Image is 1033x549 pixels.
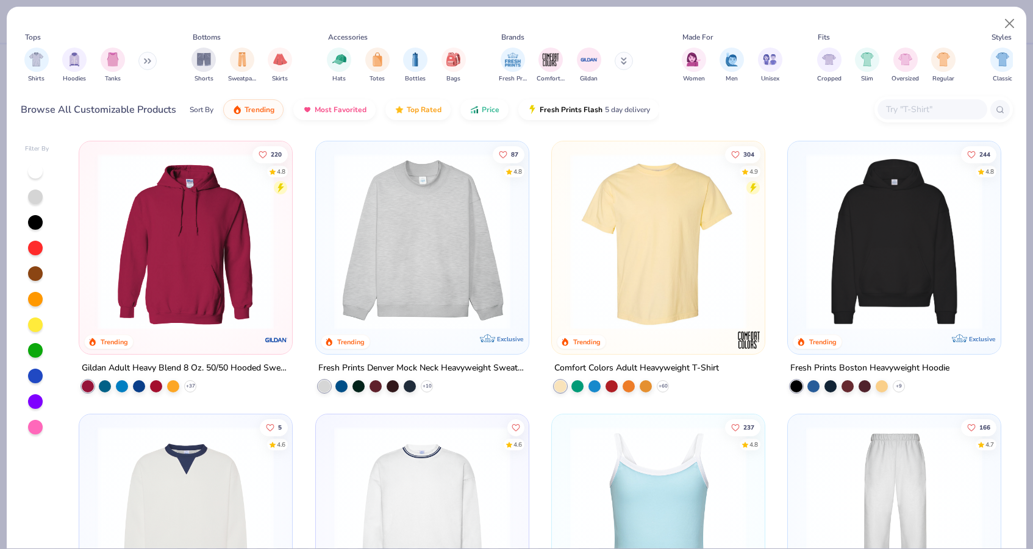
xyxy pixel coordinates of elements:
[737,328,761,352] img: Comfort Colors logo
[268,48,292,83] div: filter for Skirts
[91,154,280,330] img: 01756b78-01f6-4cc6-8d8a-3c30c1a0c8ac
[725,146,760,163] button: Like
[327,48,351,83] div: filter for Hats
[931,48,956,83] div: filter for Regular
[62,48,87,83] div: filter for Hoodies
[228,74,256,83] span: Sweatpants
[818,32,830,43] div: Fits
[564,154,752,330] img: 029b8af0-80e6-406f-9fdc-fdf898547912
[328,154,516,330] img: f5d85501-0dbb-4ee4-b115-c08fa3845d83
[446,52,460,66] img: Bags Image
[409,52,422,66] img: Bottles Image
[25,32,41,43] div: Tops
[896,383,902,390] span: + 9
[800,154,988,330] img: 91acfc32-fd48-4d6b-bdad-a4c1a30ac3fc
[743,151,754,157] span: 304
[822,52,836,66] img: Cropped Image
[892,48,919,83] div: filter for Oversized
[245,105,274,115] span: Trending
[228,48,256,83] button: filter button
[260,419,288,436] button: Like
[516,154,705,330] img: a90f7c54-8796-4cb2-9d6e-4e9644cfe0fe
[855,48,879,83] button: filter button
[725,419,760,436] button: Like
[855,48,879,83] div: filter for Slim
[197,52,211,66] img: Shorts Image
[223,99,284,120] button: Trending
[682,48,706,83] button: filter button
[537,74,565,83] span: Comfort Colors
[446,74,460,83] span: Bags
[492,146,524,163] button: Like
[271,151,282,157] span: 220
[497,335,523,343] span: Exclusive
[62,48,87,83] button: filter button
[861,74,873,83] span: Slim
[272,74,288,83] span: Skirts
[82,361,290,376] div: Gildan Adult Heavy Blend 8 Oz. 50/50 Hooded Sweatshirt
[332,52,346,66] img: Hats Image
[743,425,754,431] span: 237
[749,167,758,176] div: 4.9
[892,48,919,83] button: filter button
[101,48,125,83] div: filter for Tanks
[898,52,912,66] img: Oversized Image
[985,441,994,450] div: 4.7
[252,146,288,163] button: Like
[499,48,527,83] button: filter button
[28,74,45,83] span: Shirts
[235,52,249,66] img: Sweatpants Image
[403,48,427,83] div: filter for Bottles
[683,74,705,83] span: Women
[527,105,537,115] img: flash.gif
[993,74,1012,83] span: Classic
[860,52,874,66] img: Slim Image
[441,48,466,83] button: filter button
[513,441,521,450] div: 4.6
[504,51,522,69] img: Fresh Prints Image
[327,48,351,83] button: filter button
[482,105,499,115] span: Price
[725,52,738,66] img: Men Image
[961,146,996,163] button: Like
[228,48,256,83] div: filter for Sweatpants
[499,74,527,83] span: Fresh Prints
[190,104,213,115] div: Sort By
[232,105,242,115] img: trending.gif
[885,102,979,116] input: Try "T-Shirt"
[385,99,451,120] button: Top Rated
[273,52,287,66] img: Skirts Image
[932,74,954,83] span: Regular
[370,74,385,83] span: Totes
[990,48,1015,83] div: filter for Classic
[996,52,1010,66] img: Classic Image
[749,441,758,450] div: 4.8
[540,105,602,115] span: Fresh Prints Flash
[268,48,292,83] button: filter button
[501,32,524,43] div: Brands
[577,48,601,83] button: filter button
[726,74,738,83] span: Men
[542,51,560,69] img: Comfort Colors Image
[992,32,1012,43] div: Styles
[817,74,842,83] span: Cropped
[507,419,524,436] button: Like
[790,361,949,376] div: Fresh Prints Boston Heavyweight Hoodie
[105,74,121,83] span: Tanks
[186,383,195,390] span: + 37
[990,48,1015,83] button: filter button
[658,383,667,390] span: + 60
[195,74,213,83] span: Shorts
[371,52,384,66] img: Totes Image
[554,361,719,376] div: Comfort Colors Adult Heavyweight T-Shirt
[302,105,312,115] img: most_fav.gif
[278,425,282,431] span: 5
[460,99,509,120] button: Price
[328,32,368,43] div: Accessories
[395,105,404,115] img: TopRated.gif
[441,48,466,83] div: filter for Bags
[687,52,701,66] img: Women Image
[106,52,120,66] img: Tanks Image
[761,74,779,83] span: Unisex
[682,48,706,83] div: filter for Women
